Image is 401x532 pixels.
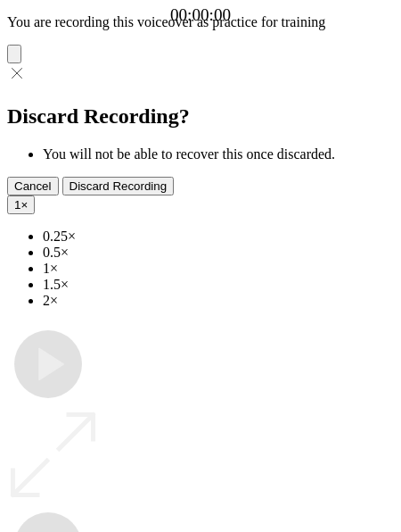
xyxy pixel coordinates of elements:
span: 1 [14,198,20,212]
h2: Discard Recording? [7,104,394,129]
button: Discard Recording [62,177,175,195]
li: 1× [43,261,394,277]
li: You will not be able to recover this once discarded. [43,146,394,162]
li: 1.5× [43,277,394,293]
p: You are recording this voiceover as practice for training [7,14,394,30]
li: 0.5× [43,245,394,261]
button: 1× [7,195,35,214]
li: 0.25× [43,229,394,245]
button: Cancel [7,177,59,195]
li: 2× [43,293,394,309]
a: 00:00:00 [170,5,231,25]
